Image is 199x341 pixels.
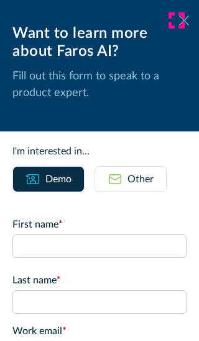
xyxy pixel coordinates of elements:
label: First name [12,217,187,232]
div: Demo [45,172,72,187]
div: Other [127,172,154,187]
label: Last name [12,273,187,288]
div: Want to learn more about Faros AI? [12,25,187,61]
div: I'm interested in... [12,144,187,159]
label: Work email [12,324,187,339]
p: Fill out this form to speak to a product expert. [12,68,187,102]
